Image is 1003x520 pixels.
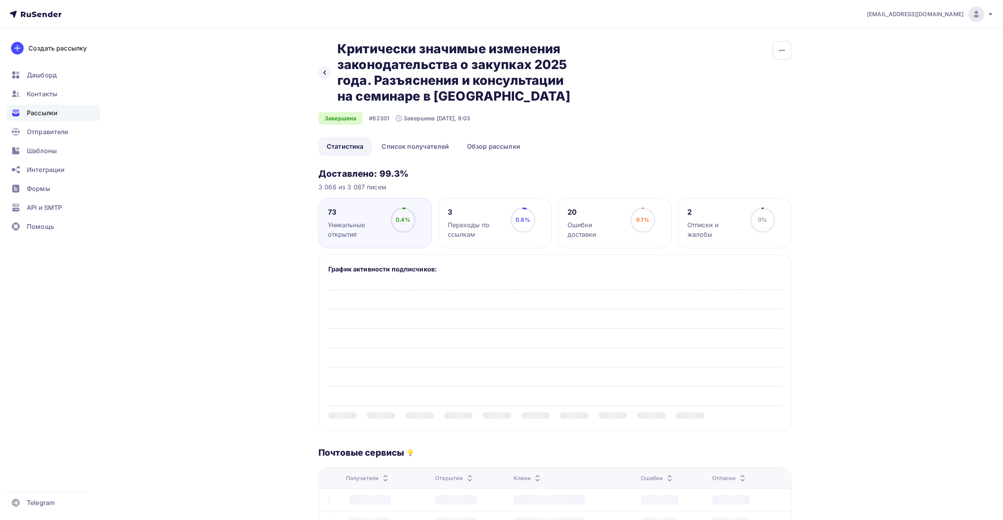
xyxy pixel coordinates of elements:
[369,114,389,122] div: #62301
[318,168,791,179] h3: Доставлено: 99.3%
[328,208,383,217] div: 73
[27,127,69,137] span: Отправители
[27,89,57,99] span: Контакты
[318,112,363,125] div: Завершена
[867,6,994,22] a: [EMAIL_ADDRESS][DOMAIN_NAME]
[27,203,62,212] span: API и SMTP
[27,165,65,174] span: Интеграции
[346,474,390,482] div: Получатели
[712,474,747,482] div: Отписки
[641,474,675,482] div: Ошибки
[6,105,100,121] a: Рассылки
[373,137,457,155] a: Список получателей
[568,220,623,239] div: Ошибки доставки
[328,220,383,239] div: Уникальные открытия
[448,220,503,239] div: Переходы по ссылкам
[337,41,575,104] h2: Критически значимые изменения законодательства о закупках 2025 года. Разъяснения и консультации н...
[6,67,100,83] a: Дашборд
[687,220,743,239] div: Отписки и жалобы
[6,143,100,159] a: Шаблоны
[636,216,649,223] span: 0.1%
[318,182,791,192] div: 3 066 из 3 087 писем
[318,447,404,458] h3: Почтовые сервисы
[396,216,410,223] span: 0.4%
[514,474,542,482] div: Клики
[6,124,100,140] a: Отправители
[687,208,743,217] div: 2
[27,184,50,193] span: Формы
[28,43,87,53] div: Создать рассылку
[448,208,503,217] div: 3
[867,10,964,18] span: [EMAIL_ADDRESS][DOMAIN_NAME]
[318,137,372,155] a: Статистика
[6,181,100,196] a: Формы
[27,498,55,507] span: Telegram
[396,114,470,122] div: Завершена [DATE], 9:03
[27,222,54,231] span: Помощь
[27,108,58,118] span: Рассылки
[27,146,57,155] span: Шаблоны
[568,208,623,217] div: 20
[435,474,475,482] div: Открытия
[515,216,530,223] span: 0.8%
[459,137,528,155] a: Обзор рассылки
[27,70,57,80] span: Дашборд
[758,216,767,223] span: 0%
[6,86,100,102] a: Контакты
[328,264,782,274] h5: График активности подписчиков:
